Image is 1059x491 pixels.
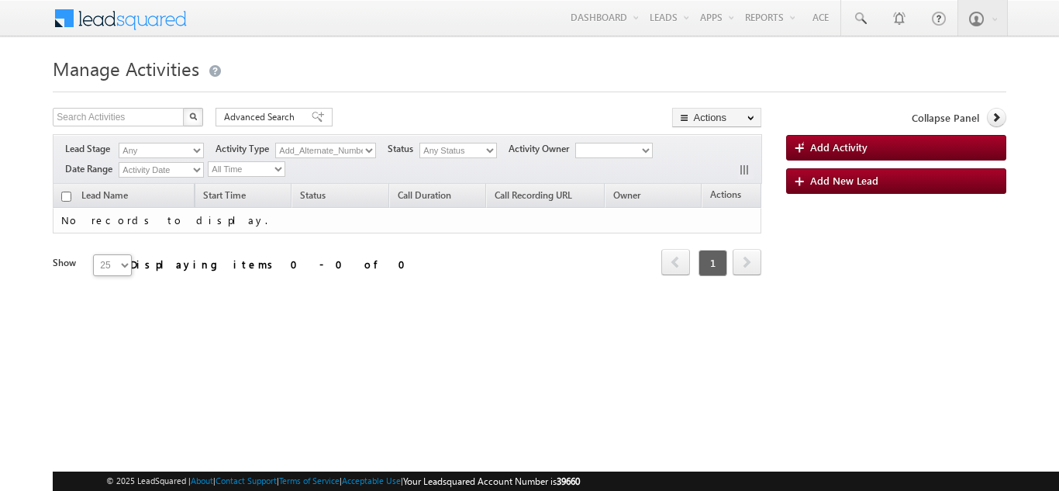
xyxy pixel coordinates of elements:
a: Call Duration [390,187,459,207]
span: Date Range [65,162,119,176]
span: Manage Activities [53,56,199,81]
a: next [733,251,761,275]
span: Add Activity [810,140,868,154]
span: Owner [613,189,640,201]
span: Activity Owner [509,142,575,156]
img: Search [189,112,197,120]
span: Actions [702,186,749,206]
a: Terms of Service [279,475,340,486]
span: Your Leadsquared Account Number is [403,475,580,487]
a: prev [661,251,690,275]
span: Lead Stage [65,142,116,156]
div: Show [53,256,81,270]
span: © 2025 LeadSquared | | | | | [106,474,580,489]
span: Call Recording URL [495,189,572,201]
input: Check all records [61,192,71,202]
span: prev [661,249,690,275]
span: Call Duration [398,189,451,201]
span: 1 [699,250,727,276]
td: No records to display. [53,208,761,233]
a: Acceptable Use [342,475,401,486]
span: Start Time [203,189,246,201]
span: 39660 [557,475,580,487]
a: Contact Support [216,475,277,486]
span: Collapse Panel [912,111,979,125]
span: Advanced Search [224,110,299,124]
div: Displaying items 0 - 0 of 0 [130,255,415,273]
a: About [191,475,213,486]
span: Add New Lead [810,174,878,187]
span: Activity Type [216,142,275,156]
a: Start Time [195,187,254,207]
button: Actions [672,108,761,127]
span: Lead Name [74,187,136,207]
span: Status [300,189,326,201]
span: Status [388,142,419,156]
span: next [733,249,761,275]
a: Status [292,187,333,207]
